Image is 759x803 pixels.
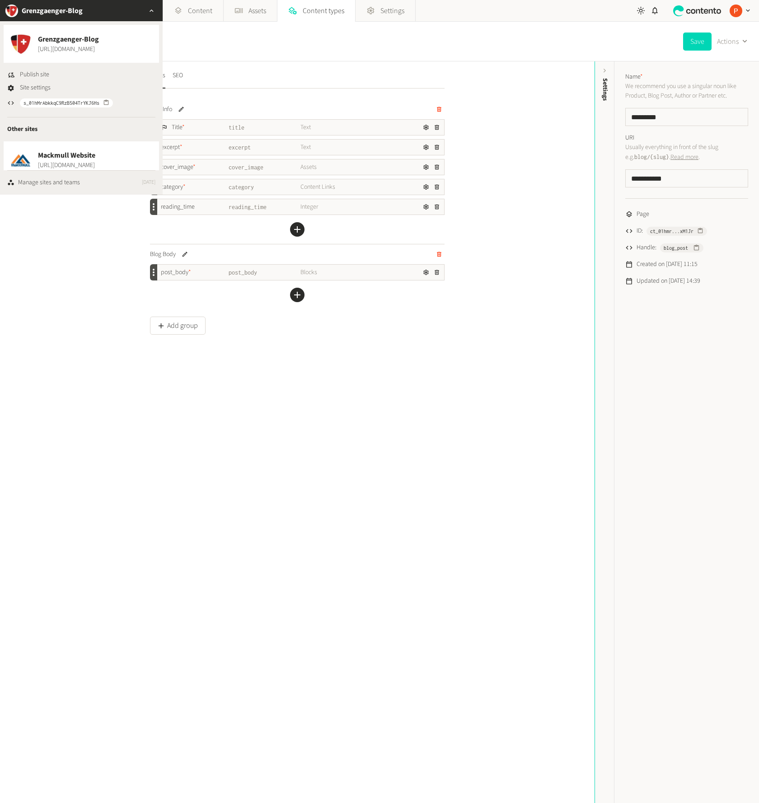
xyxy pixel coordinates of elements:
[625,133,634,143] label: URI
[380,5,404,16] span: Settings
[637,243,656,252] span: Handle:
[303,5,344,16] span: Content types
[625,82,748,101] p: We recommend you use a singular noun like Product, Blog Post, Author or Partner etc.
[670,153,698,162] a: Read more
[229,143,300,152] span: excerpt
[172,123,185,132] span: Title
[38,150,95,161] span: Mackmull Website
[4,117,159,141] div: Other sites
[637,226,643,236] span: ID:
[730,5,742,17] img: Patrick Kachelmuß
[229,202,300,212] span: reading_time
[300,163,372,172] span: Assets
[161,163,196,172] span: cover_image
[142,179,155,187] span: [DATE]
[20,70,49,79] span: Publish site
[23,99,99,107] span: s_01hMrAbkkqC9RzB504TrYKJ6Hs
[161,268,191,277] span: post_body
[161,182,186,192] span: category
[161,202,195,212] span: reading_time
[229,268,300,277] span: post_body
[625,72,643,82] label: Name
[300,202,372,212] span: Integer
[150,317,206,335] button: Add group
[683,33,712,51] button: Save
[22,5,83,16] h2: Grenzgaenger-Blog
[150,250,176,259] h4: Blog Body
[4,141,159,179] button: Mackmull WebsiteMackmull Website[URL][DOMAIN_NAME]
[647,227,707,236] button: ct_01hmr...xM1Jr
[625,143,748,162] p: Usually everything in front of the slug e.g. . .
[650,227,693,235] span: ct_01hmr...xM1Jr
[229,182,300,192] span: category
[161,143,183,152] span: excerpt
[637,260,698,269] span: Created on [DATE] 11:15
[634,154,669,160] code: blog/{slug}
[173,69,183,89] button: SEO
[717,33,748,51] button: Actions
[229,123,300,132] span: title
[38,34,99,45] span: Grenzgaenger-Blog
[637,210,649,219] span: Page
[20,83,51,93] span: Site settings
[637,276,700,286] span: Updated on [DATE] 14:39
[600,78,610,101] span: Settings
[20,98,113,107] button: s_01hMrAbkkqC9RzB504TrYKJ6Hs
[9,149,33,172] img: Mackmull Website
[660,243,703,252] button: blog_post
[7,70,49,79] button: Publish site
[7,178,80,187] a: Manage sites and teams
[300,268,372,277] span: Blocks
[18,178,80,187] div: Manage sites and teams
[7,83,51,93] a: Site settings
[300,182,372,192] span: Content Links
[38,161,95,170] span: [URL][DOMAIN_NAME]
[5,5,18,17] img: Grenzgaenger-Blog
[38,45,99,54] a: [URL][DOMAIN_NAME]
[229,163,300,172] span: cover_image
[300,123,372,132] span: Text
[300,143,372,152] span: Text
[9,32,33,56] img: Grenzgaenger-Blog
[664,244,688,252] span: blog_post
